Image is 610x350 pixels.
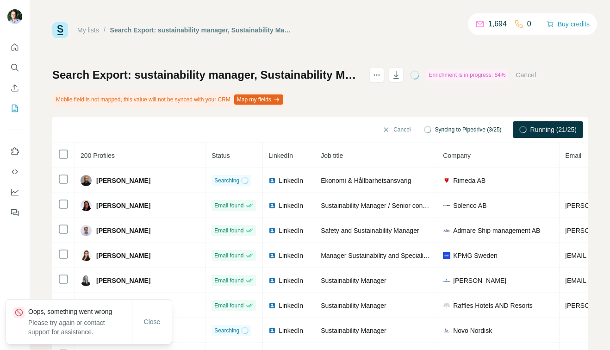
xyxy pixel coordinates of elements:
p: Please try again or contact support for assistance. [28,318,132,337]
span: LinkedIn [268,152,293,159]
img: company-logo [443,252,450,259]
span: [PERSON_NAME] [96,201,150,210]
img: LinkedIn logo [268,202,276,209]
div: Mobile field is not mapped, this value will not be synced with your CRM [52,92,285,107]
button: Use Surfe on LinkedIn [7,143,22,160]
img: LinkedIn logo [268,302,276,309]
span: 200 Profiles [81,152,115,159]
span: Solenco AB [453,201,486,210]
span: Manager Sustainability and Specialist Circular Economy [321,252,481,259]
button: Search [7,59,22,76]
h1: Search Export: sustainability manager, Sustainability Manager, [GEOGRAPHIC_DATA] - [DATE] 08:30 [52,68,361,82]
li: / [104,25,106,35]
img: Surfe Logo [52,22,68,38]
span: LinkedIn [279,326,303,335]
span: LinkedIn [279,251,303,260]
img: Avatar [81,200,92,211]
span: LinkedIn [279,226,303,235]
p: Oops, something went wrong [28,307,132,316]
span: Email found [214,251,243,260]
a: My lists [77,26,99,34]
span: Admare Ship management AB [453,226,540,235]
img: company-logo [443,227,450,234]
button: Dashboard [7,184,22,200]
button: Quick start [7,39,22,56]
span: Sustainability Manager / Senior consultant [321,202,442,209]
img: LinkedIn logo [268,327,276,334]
span: Rimeda AB [453,176,486,185]
button: My lists [7,100,22,117]
span: Sustainability Manager [321,277,386,284]
p: 0 [527,19,531,30]
span: Company [443,152,471,159]
span: Searching [214,176,239,185]
span: KPMG Sweden [453,251,498,260]
span: Email found [214,301,243,310]
span: Email found [214,226,243,235]
img: LinkedIn logo [268,227,276,234]
span: LinkedIn [279,276,303,285]
button: Feedback [7,204,22,221]
button: actions [369,68,384,82]
span: Novo Nordisk [453,326,492,335]
img: LinkedIn logo [268,277,276,284]
span: Searching [214,326,239,335]
img: company-logo [443,278,450,283]
span: Syncing to Pipedrive (3/25) [435,125,502,134]
img: company-logo [443,302,450,309]
p: 1,694 [488,19,507,30]
span: LinkedIn [279,301,303,310]
img: Avatar [81,250,92,261]
span: LinkedIn [279,201,303,210]
span: Email found [214,201,243,210]
span: Ekonomi & Hållbarhetsansvarig [321,177,411,184]
img: company-logo [443,202,450,209]
span: Safety and Sustainability Manager [321,227,419,234]
span: Email [565,152,581,159]
button: Cancel [376,121,417,138]
span: Sustainability Manager [321,327,386,334]
button: Buy credits [547,18,590,31]
button: Cancel [516,70,536,80]
span: [PERSON_NAME] [453,276,506,285]
span: [PERSON_NAME] [96,176,150,185]
span: Running (21/25) [530,125,577,134]
img: Avatar [7,9,22,24]
span: Sustainability Manager [321,302,386,309]
span: [PERSON_NAME] [96,226,150,235]
span: Job title [321,152,343,159]
button: Map my fields [234,94,283,105]
span: [PERSON_NAME] [96,251,150,260]
button: Close [137,313,167,330]
div: Enrichment is in progress: 84% [426,69,508,81]
img: Avatar [81,175,92,186]
img: Avatar [81,275,92,286]
span: Raffles Hotels AND Resorts [453,301,533,310]
span: [PERSON_NAME] [96,276,150,285]
img: LinkedIn logo [268,252,276,259]
span: Close [144,317,161,326]
img: LinkedIn logo [268,177,276,184]
img: Avatar [81,225,92,236]
span: Status [212,152,230,159]
button: Use Surfe API [7,163,22,180]
span: Email found [214,276,243,285]
div: Search Export: sustainability manager, Sustainability Manager, [GEOGRAPHIC_DATA] - [DATE] 08:30 [110,25,294,35]
span: LinkedIn [279,176,303,185]
button: Enrich CSV [7,80,22,96]
img: company-logo [443,327,450,334]
img: company-logo [443,177,450,184]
